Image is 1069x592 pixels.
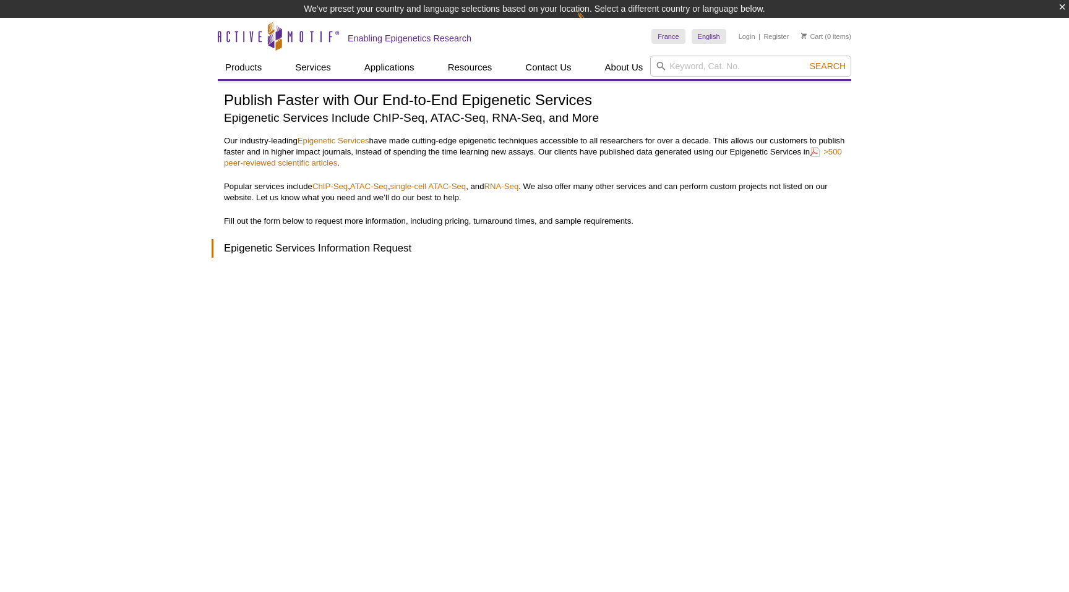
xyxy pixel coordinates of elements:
h2: Epigenetic Services Include ChIP-Seq, ATAC-Seq, RNA-Seq, and More [224,109,845,126]
a: Register [763,32,789,41]
a: France [651,29,685,44]
a: RNA-Seq [484,182,519,191]
li: (0 items) [801,29,851,44]
a: >500 peer-reviewed scientific articles [224,146,842,169]
img: Change Here [577,9,609,38]
a: Services [288,56,338,79]
h2: Enabling Epigenetics Research [348,33,471,44]
a: Epigenetic Services [298,136,369,145]
p: Fill out the form below to request more information, including pricing, turnaround times, and sam... [224,216,845,227]
p: Our industry-leading have made cutting-edge epigenetic techniques accessible to all researchers f... [224,135,845,169]
a: About Us [598,56,651,79]
input: Keyword, Cat. No. [650,56,851,77]
a: Resources [440,56,500,79]
img: Your Cart [801,33,807,39]
a: Contact Us [518,56,578,79]
a: single-cell ATAC-Seq [390,182,466,191]
h1: Publish Faster with Our End-to-End Epigenetic Services [224,92,845,110]
a: Login [739,32,755,41]
h3: Epigenetic Services Information Request [212,239,845,258]
a: English [692,29,726,44]
span: Search [810,61,846,71]
a: Products [218,56,269,79]
button: Search [806,61,849,72]
a: Cart [801,32,823,41]
a: ChIP-Seq [312,182,348,191]
li: | [758,29,760,44]
a: ATAC-Seq [350,182,388,191]
p: Popular services include , , , and . We also offer many other services and can perform custom pro... [224,181,845,203]
a: Applications [357,56,422,79]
